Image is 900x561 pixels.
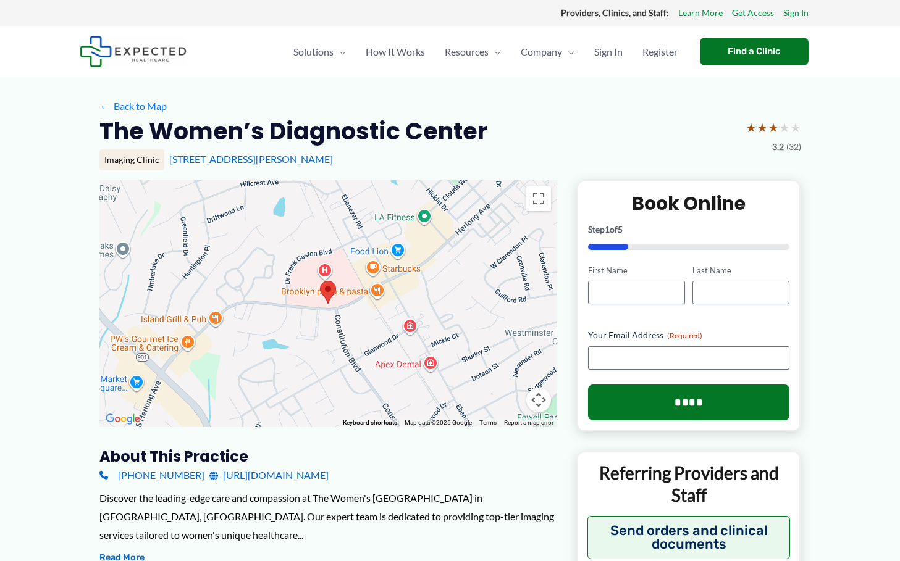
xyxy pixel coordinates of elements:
[605,224,610,235] span: 1
[594,30,623,73] span: Sign In
[489,30,501,73] span: Menu Toggle
[587,516,791,559] button: Send orders and clinical documents
[768,116,779,139] span: ★
[732,5,774,21] a: Get Access
[588,191,790,215] h2: Book Online
[588,225,790,234] p: Step of
[99,100,111,112] span: ←
[504,419,553,426] a: Report a map error
[667,331,702,340] span: (Required)
[588,329,790,341] label: Your Email Address
[405,419,472,426] span: Map data ©2025 Google
[584,30,633,73] a: Sign In
[587,462,791,507] p: Referring Providers and Staff
[356,30,435,73] a: How It Works
[692,265,789,276] label: Last Name
[80,36,187,67] img: Expected Healthcare Logo - side, dark font, small
[99,466,204,484] a: [PHONE_NUMBER]
[293,30,334,73] span: Solutions
[99,97,167,115] a: ←Back to Map
[103,411,143,427] img: Google
[169,153,333,165] a: [STREET_ADDRESS][PERSON_NAME]
[757,116,768,139] span: ★
[99,489,557,544] div: Discover the leading-edge care and compassion at The Women's [GEOGRAPHIC_DATA] in [GEOGRAPHIC_DAT...
[633,30,688,73] a: Register
[642,30,678,73] span: Register
[334,30,346,73] span: Menu Toggle
[103,411,143,427] a: Open this area in Google Maps (opens a new window)
[343,418,397,427] button: Keyboard shortcuts
[746,116,757,139] span: ★
[779,116,790,139] span: ★
[786,139,801,155] span: (32)
[526,186,551,211] button: Toggle fullscreen view
[521,30,562,73] span: Company
[618,224,623,235] span: 5
[99,149,164,170] div: Imaging Clinic
[284,30,688,73] nav: Primary Site Navigation
[209,466,329,484] a: [URL][DOMAIN_NAME]
[99,447,557,466] h3: About this practice
[588,265,685,276] label: First Name
[479,419,497,426] a: Terms (opens in new tab)
[435,30,511,73] a: ResourcesMenu Toggle
[99,116,487,146] h2: The Women’s Diagnostic Center
[526,388,551,412] button: Map camera controls
[511,30,584,73] a: CompanyMenu Toggle
[783,5,809,21] a: Sign In
[772,139,784,155] span: 3.2
[284,30,356,73] a: SolutionsMenu Toggle
[700,38,809,65] a: Find a Clinic
[790,116,801,139] span: ★
[562,30,574,73] span: Menu Toggle
[678,5,723,21] a: Learn More
[561,7,669,18] strong: Providers, Clinics, and Staff:
[366,30,425,73] span: How It Works
[445,30,489,73] span: Resources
